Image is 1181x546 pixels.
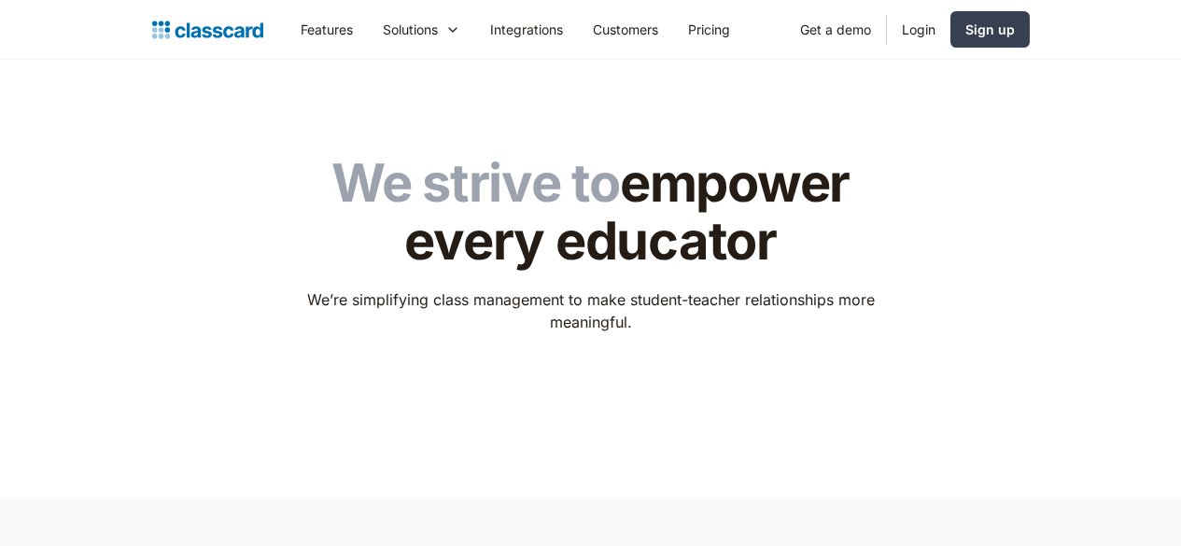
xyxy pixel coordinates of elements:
[965,20,1015,39] div: Sign up
[887,8,950,50] a: Login
[785,8,886,50] a: Get a demo
[383,20,438,39] div: Solutions
[673,8,745,50] a: Pricing
[294,155,887,270] h1: empower every educator
[368,8,475,50] div: Solutions
[950,11,1030,48] a: Sign up
[331,151,620,215] span: We strive to
[152,17,263,43] a: home
[578,8,673,50] a: Customers
[475,8,578,50] a: Integrations
[286,8,368,50] a: Features
[294,288,887,333] p: We’re simplifying class management to make student-teacher relationships more meaningful.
